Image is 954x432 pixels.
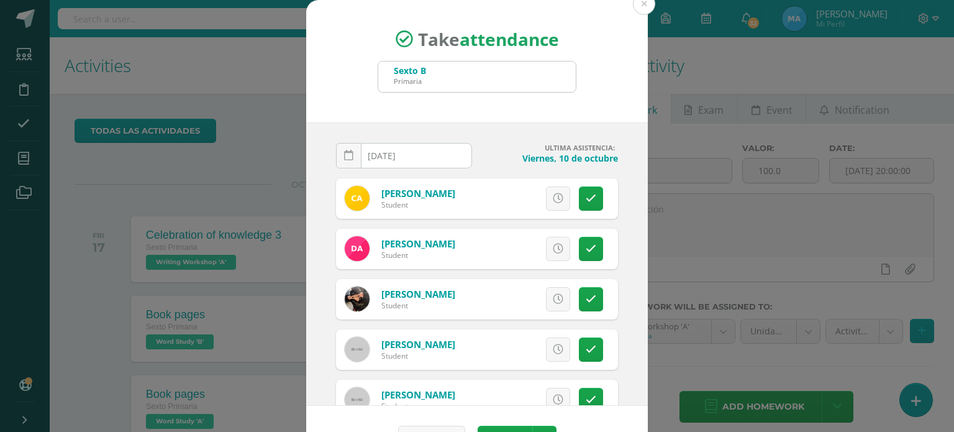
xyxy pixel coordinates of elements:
div: Student [381,300,455,311]
a: [PERSON_NAME] [381,187,455,200]
img: 60x60 [345,337,370,362]
a: [PERSON_NAME] [381,237,455,250]
input: Search for a grade or section here… [378,62,576,92]
a: [PERSON_NAME] [381,388,455,401]
img: fe046ab4fb19e41fe7b3df47a93364a8.png [345,236,370,261]
div: Student [381,200,455,210]
div: Primaria [394,76,426,86]
span: Take [418,27,559,51]
h4: Viernes, 10 de octubre [482,152,618,164]
div: Student [381,401,455,411]
div: Sexto B [394,65,426,76]
div: Student [381,351,455,361]
input: Fecha de Inasistencia [337,144,471,168]
div: Student [381,250,455,260]
img: 60x60 [345,387,370,412]
strong: attendance [460,27,559,51]
img: 0abffe5d47f713e66f53a9ccdf1a38a3.png [345,287,370,311]
img: 770591813849e00d53d063e5a42aeacc.png [345,186,370,211]
h4: ULTIMA ASISTENCIA: [482,143,618,152]
a: [PERSON_NAME] [381,338,455,351]
a: [PERSON_NAME] [381,288,455,300]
